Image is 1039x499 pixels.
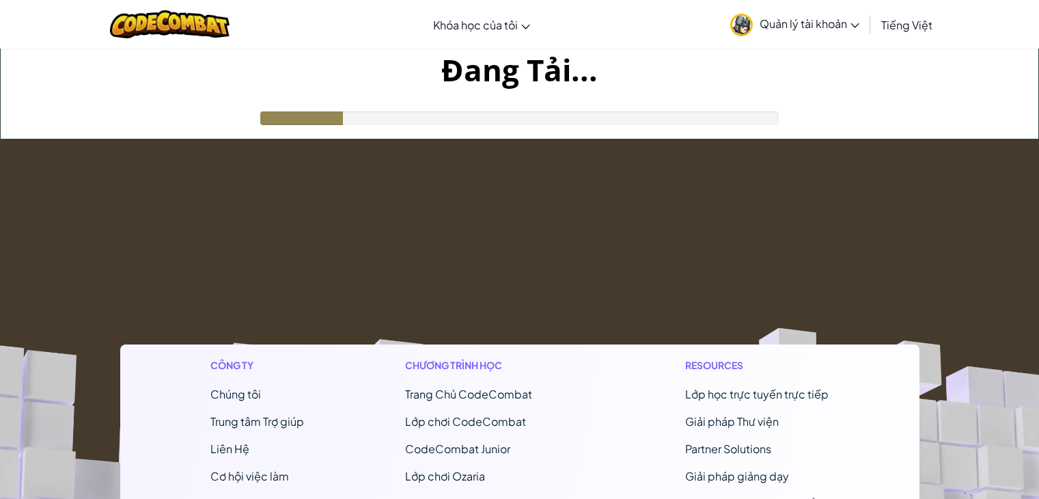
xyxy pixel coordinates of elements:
a: Tiếng Việt [874,6,939,43]
a: Cơ hội việc làm [210,469,289,483]
h1: Resources [685,358,829,373]
a: CodeCombat Junior [405,442,510,456]
a: Khóa học của tôi [426,6,537,43]
span: Trang Chủ CodeCombat [405,387,532,401]
a: Quản lý tài khoản [723,3,866,46]
a: Giải pháp giảng dạy [685,469,789,483]
a: Lớp chơi CodeCombat [405,414,526,429]
h1: Đang Tải... [1,49,1038,91]
span: Khóa học của tôi [433,18,518,32]
a: Lớp chơi Ozaria [405,469,485,483]
a: Partner Solutions [685,442,771,456]
a: Giải pháp Thư viện [685,414,779,429]
h1: Chương trình học [405,358,585,373]
span: Tiếng Việt [881,18,932,32]
h1: Công ty [210,358,304,373]
a: Trung tâm Trợ giúp [210,414,304,429]
img: CodeCombat logo [110,10,230,38]
a: Chúng tôi [210,387,261,401]
a: Lớp học trực tuyến trực tiếp [685,387,829,401]
img: avatar [730,14,753,36]
span: Quản lý tài khoản [760,16,859,31]
span: Liên Hệ [210,442,249,456]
